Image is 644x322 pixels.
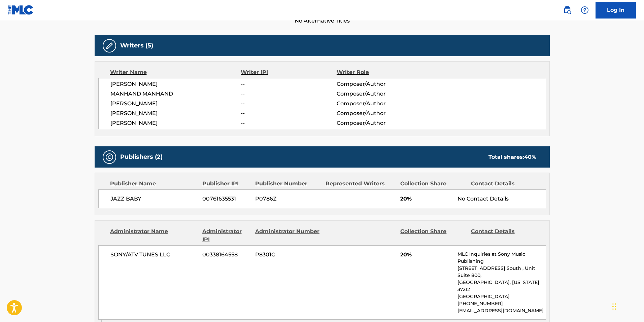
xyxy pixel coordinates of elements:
[255,251,320,259] span: P8301C
[105,42,113,50] img: Writers
[202,195,250,203] span: 00761635531
[241,100,336,108] span: --
[110,119,241,127] span: [PERSON_NAME]
[110,251,198,259] span: SONY/ATV TUNES LLC
[457,279,545,293] p: [GEOGRAPHIC_DATA], [US_STATE] 37212
[110,195,198,203] span: JAZZ BABY
[110,227,197,244] div: Administrator Name
[337,90,424,98] span: Composer/Author
[563,6,571,14] img: search
[241,68,337,76] div: Writer IPI
[471,227,536,244] div: Contact Details
[255,180,320,188] div: Publisher Number
[326,180,395,188] div: Represented Writers
[110,68,241,76] div: Writer Name
[110,109,241,117] span: [PERSON_NAME]
[120,153,163,161] h5: Publishers (2)
[241,90,336,98] span: --
[488,153,536,161] div: Total shares:
[612,296,616,317] div: Drag
[457,251,545,265] p: MLC Inquiries at Sony Music Publishing
[202,251,250,259] span: 00338164558
[400,195,452,203] span: 20%
[241,80,336,88] span: --
[400,180,466,188] div: Collection Share
[457,307,545,314] p: [EMAIL_ADDRESS][DOMAIN_NAME]
[337,80,424,88] span: Composer/Author
[457,195,545,203] div: No Contact Details
[241,109,336,117] span: --
[110,180,197,188] div: Publisher Name
[337,100,424,108] span: Composer/Author
[457,293,545,300] p: [GEOGRAPHIC_DATA]
[255,227,320,244] div: Administrator Number
[400,227,466,244] div: Collection Share
[610,290,644,322] iframe: Chat Widget
[110,100,241,108] span: [PERSON_NAME]
[337,109,424,117] span: Composer/Author
[110,80,241,88] span: [PERSON_NAME]
[471,180,536,188] div: Contact Details
[120,42,153,49] h5: Writers (5)
[241,119,336,127] span: --
[457,265,545,279] p: [STREET_ADDRESS] South , Unit Suite 800,
[457,300,545,307] p: [PHONE_NUMBER]
[255,195,320,203] span: P0786Z
[202,227,250,244] div: Administrator IPI
[95,17,550,25] span: No Alternative Titles
[110,90,241,98] span: MANHAND MANHAND
[337,119,424,127] span: Composer/Author
[337,68,424,76] div: Writer Role
[202,180,250,188] div: Publisher IPI
[596,2,636,19] a: Log In
[105,153,113,161] img: Publishers
[8,5,34,15] img: MLC Logo
[581,6,589,14] img: help
[400,251,452,259] span: 20%
[524,154,536,160] span: 40 %
[561,3,574,17] a: Public Search
[578,3,591,17] div: Help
